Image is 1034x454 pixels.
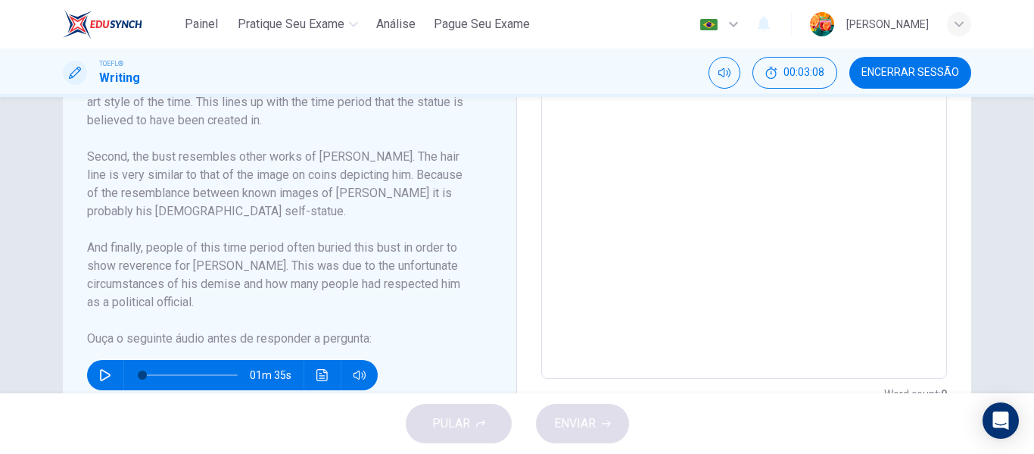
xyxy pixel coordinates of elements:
span: Painel [185,15,218,33]
span: TOEFL® [99,58,123,69]
button: Análise [370,11,422,38]
button: Encerrar Sessão [849,57,971,89]
div: Esconder [752,57,837,89]
img: Profile picture [810,12,834,36]
div: Silenciar [709,57,740,89]
span: Análise [376,15,416,33]
span: Pratique seu exame [238,15,344,33]
button: 00:03:08 [752,57,837,89]
div: [PERSON_NAME] [846,15,929,33]
span: 01m 35s [250,360,304,390]
img: pt [699,19,718,30]
button: Painel [177,11,226,38]
span: Encerrar Sessão [861,67,959,79]
h6: Second, the bust resembles other works of [PERSON_NAME]. The hair line is very similar to that of... [87,148,474,221]
button: Pratique seu exame [232,11,364,38]
span: Pague Seu Exame [434,15,530,33]
button: Clique para ver a transcrição do áudio [310,360,335,390]
img: EduSynch logo [63,9,142,39]
h1: Writing [99,69,140,87]
h6: Word count : [884,385,947,403]
a: EduSynch logo [63,9,177,39]
button: Pague Seu Exame [428,11,536,38]
h6: And finally, people of this time period often buried this bust in order to show reverence for [PE... [87,239,474,312]
h6: Ouça o seguinte áudio antes de responder a pergunta : [87,330,474,348]
div: Open Intercom Messenger [983,402,1019,439]
strong: 0 [941,388,947,400]
span: 00:03:08 [783,67,824,79]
